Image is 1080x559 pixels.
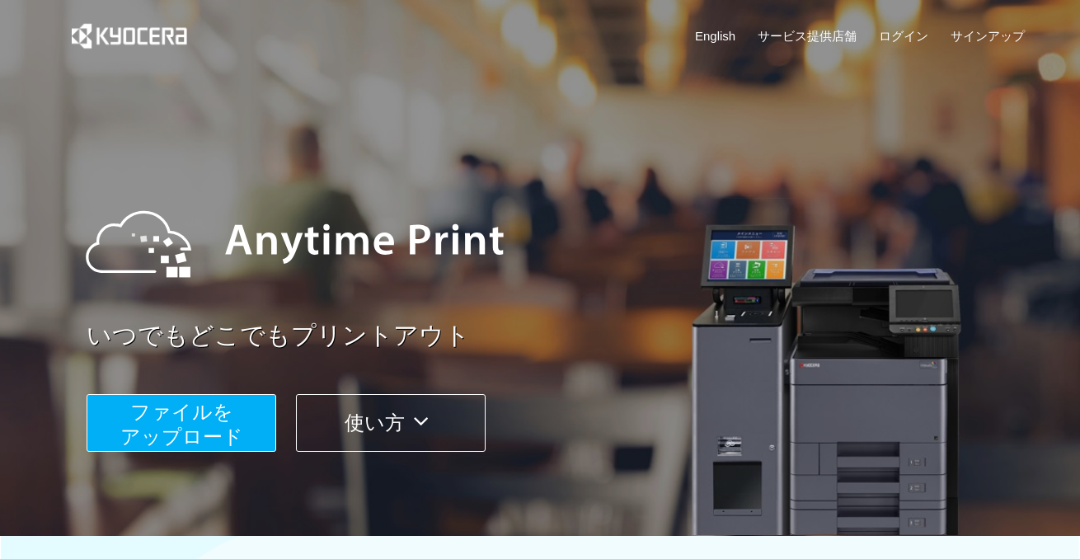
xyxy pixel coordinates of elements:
a: いつでもどこでもプリントアウト [87,318,1035,354]
span: ファイルを ​​アップロード [120,401,243,448]
a: ログイン [879,27,928,45]
button: ファイルを​​アップロード [87,394,276,452]
button: 使い方 [296,394,486,452]
a: サービス提供店舗 [758,27,857,45]
a: サインアップ [951,27,1025,45]
a: English [695,27,735,45]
